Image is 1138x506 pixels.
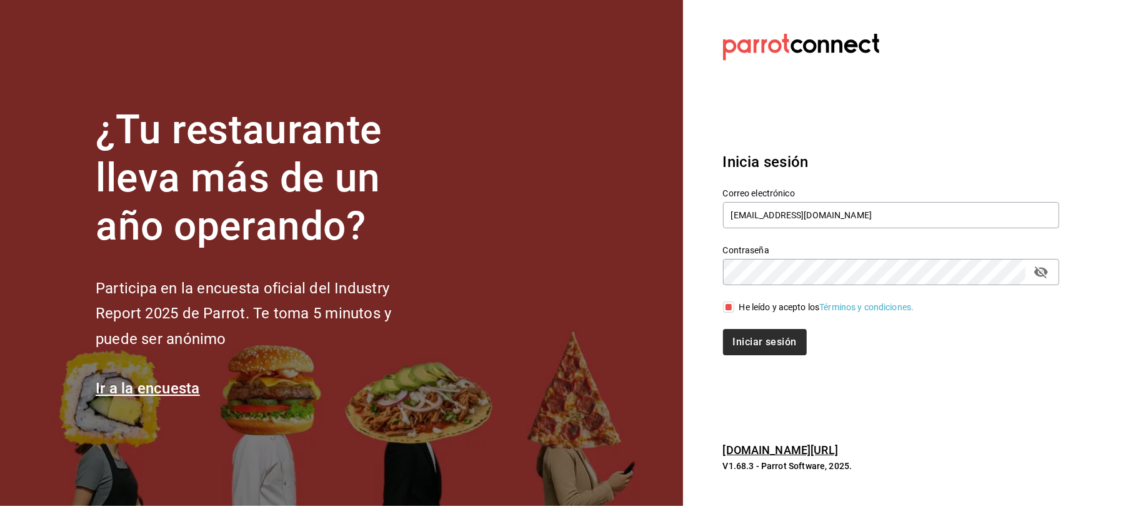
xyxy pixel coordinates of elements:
[1031,261,1052,283] button: passwordField
[723,246,1059,255] label: Contraseña
[96,106,433,250] h1: ¿Tu restaurante lleva más de un año operando?
[723,329,807,355] button: Iniciar sesión
[96,276,433,352] h2: Participa en la encuesta oficial del Industry Report 2025 de Parrot. Te toma 5 minutos y puede se...
[819,302,914,312] a: Términos y condiciones.
[723,202,1059,228] input: Ingresa tu correo electrónico
[96,380,200,397] a: Ir a la encuesta
[739,301,914,314] div: He leído y acepto los
[723,443,838,457] a: [DOMAIN_NAME][URL]
[723,190,1059,198] label: Correo electrónico
[723,151,1059,173] h3: Inicia sesión
[723,460,1059,472] p: V1.68.3 - Parrot Software, 2025.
